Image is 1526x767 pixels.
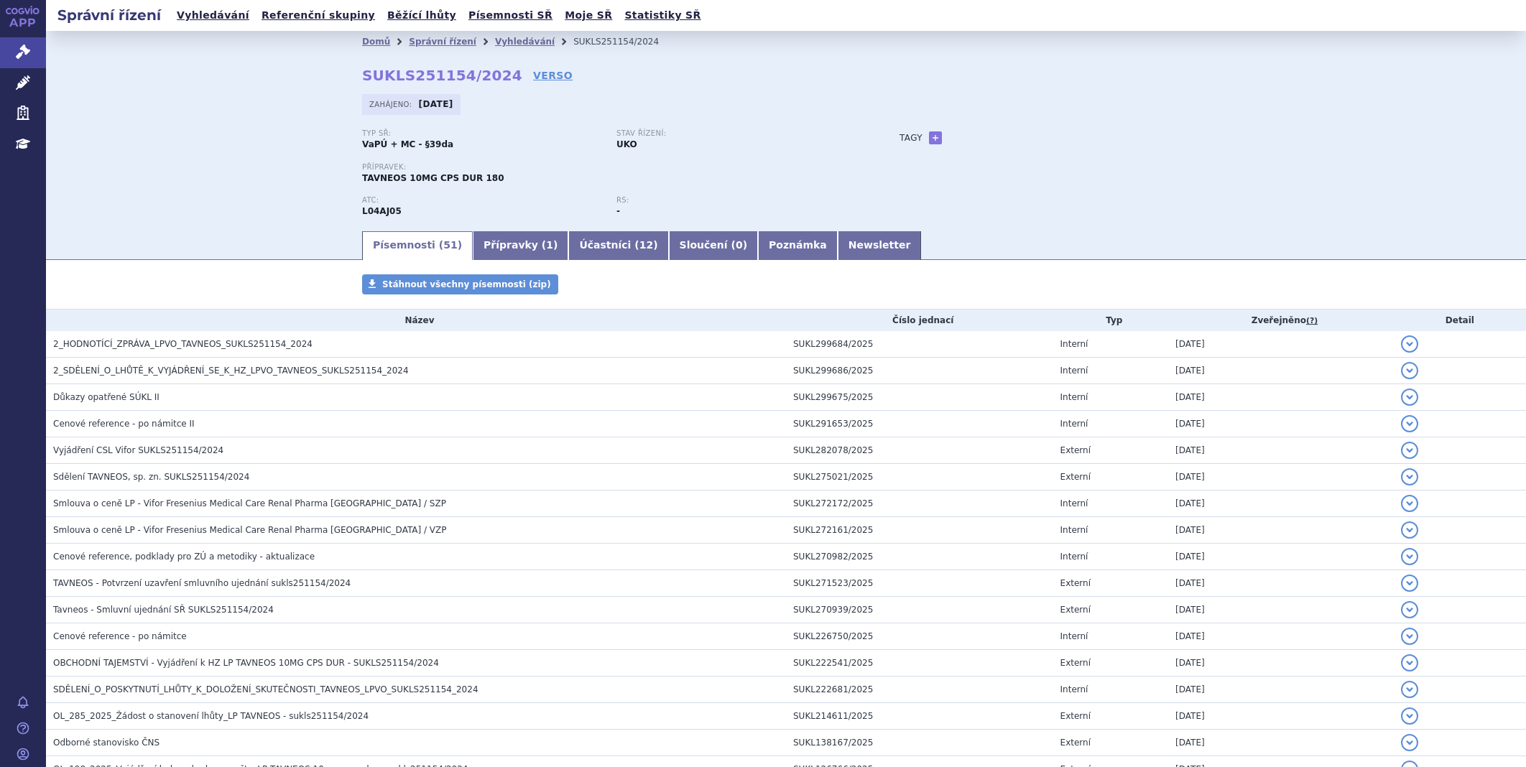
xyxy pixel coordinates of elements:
span: 51 [443,239,457,251]
h2: Správní řízení [46,5,172,25]
a: Newsletter [838,231,922,260]
a: Referenční skupiny [257,6,379,25]
span: Stáhnout všechny písemnosti (zip) [382,279,551,289]
button: detail [1401,654,1418,671]
span: TAVNEOS - Potvrzení uzavření smluvního ujednání sukls251154/2024 [53,578,351,588]
h3: Tagy [900,129,922,147]
button: detail [1401,362,1418,379]
a: VERSO [533,68,573,83]
strong: SUKLS251154/2024 [362,67,522,84]
span: Interní [1060,339,1088,349]
p: Typ SŘ: [362,129,602,138]
a: Poznámka [758,231,838,260]
a: Vyhledávání [495,37,555,47]
button: detail [1401,468,1418,485]
span: SDĚLENÍ_O_POSKYTNUTÍ_LHŮTY_K_DOLOŽENÍ_SKUTEČNOSTI_TAVNEOS_LPVO_SUKLS251154_2024 [53,684,478,694]
td: [DATE] [1168,517,1394,544]
a: Stáhnout všechny písemnosti (zip) [362,274,558,294]
td: SUKL291653/2025 [786,411,1053,437]
button: detail [1401,734,1418,751]
span: Smlouva o ceně LP - Vifor Fresenius Medical Care Renal Pharma France / VZP [53,525,447,535]
button: detail [1401,707,1418,725]
span: Odborné stanovisko ČNS [53,738,159,748]
strong: UKO [616,139,637,149]
span: Vyjádření CSL Vifor SUKLS251154/2024 [53,445,223,455]
span: Smlouva o ceně LP - Vifor Fresenius Medical Care Renal Pharma France / SZP [53,498,446,508]
span: Interní [1060,498,1088,508]
a: Běžící lhůty [383,6,461,25]
th: Číslo jednací [786,310,1053,331]
td: SUKL214611/2025 [786,703,1053,730]
button: detail [1401,601,1418,618]
span: Interní [1060,552,1088,562]
span: OL_285_2025_Žádost o stanovení lhůty_LP TAVNEOS - sukls251154/2024 [53,711,369,721]
a: Vyhledávání [172,6,254,25]
span: Externí [1060,658,1091,668]
th: Zveřejněno [1168,310,1394,331]
span: Interní [1060,392,1088,402]
td: SUKL270939/2025 [786,597,1053,623]
td: [DATE] [1168,358,1394,384]
td: SUKL299684/2025 [786,331,1053,358]
a: Domů [362,37,390,47]
td: SUKL272172/2025 [786,491,1053,517]
span: 1 [546,239,553,251]
span: 2_SDĚLENÍ_O_LHŮTĚ_K_VYJÁDŘENÍ_SE_K_HZ_LPVO_TAVNEOS_SUKLS251154_2024 [53,366,409,376]
p: Přípravek: [362,163,871,172]
th: Název [46,310,786,331]
span: Interní [1060,684,1088,694]
span: 12 [639,239,653,251]
span: Cenové reference - po námitce [53,631,187,641]
span: Externí [1060,472,1091,482]
span: Sdělení TAVNEOS, sp. zn. SUKLS251154/2024 [53,472,249,482]
a: Písemnosti (51) [362,231,473,260]
span: OBCHODNÍ TAJEMSTVÍ - Vyjádření k HZ LP TAVNEOS 10MG CPS DUR - SUKLS251154/2024 [53,658,439,668]
td: [DATE] [1168,650,1394,677]
td: [DATE] [1168,730,1394,756]
span: Externí [1060,711,1091,721]
td: SUKL299675/2025 [786,384,1053,411]
td: SUKL299686/2025 [786,358,1053,384]
span: Tavneos - Smluvní ujednání SŘ SUKLS251154/2024 [53,605,274,615]
td: [DATE] [1168,491,1394,517]
p: Stav řízení: [616,129,856,138]
a: Přípravky (1) [473,231,568,260]
p: RS: [616,196,856,205]
button: detail [1401,415,1418,432]
td: SUKL222681/2025 [786,677,1053,703]
span: Interní [1060,366,1088,376]
span: Externí [1060,578,1091,588]
a: Moje SŘ [560,6,616,25]
button: detail [1401,628,1418,645]
button: detail [1401,442,1418,459]
a: + [929,131,942,144]
td: SUKL222541/2025 [786,650,1053,677]
td: SUKL226750/2025 [786,623,1053,650]
a: Písemnosti SŘ [464,6,557,25]
p: ATC: [362,196,602,205]
a: Účastníci (12) [568,231,668,260]
th: Detail [1394,310,1526,331]
td: SUKL275021/2025 [786,464,1053,491]
td: SUKL271523/2025 [786,570,1053,597]
a: Sloučení (0) [669,231,758,260]
td: [DATE] [1168,464,1394,491]
li: SUKLS251154/2024 [573,31,678,52]
span: Externí [1060,738,1091,748]
span: Interní [1060,631,1088,641]
td: [DATE] [1168,597,1394,623]
button: detail [1401,681,1418,698]
span: Důkazy opatřené SÚKL II [53,392,159,402]
span: Interní [1060,419,1088,429]
strong: [DATE] [419,99,453,109]
td: [DATE] [1168,677,1394,703]
span: Cenové reference - po námitce II [53,419,195,429]
strong: VaPÚ + MC - §39da [362,139,453,149]
td: [DATE] [1168,331,1394,358]
button: detail [1401,521,1418,539]
td: [DATE] [1168,437,1394,464]
td: [DATE] [1168,623,1394,650]
span: Externí [1060,445,1091,455]
td: [DATE] [1168,384,1394,411]
span: TAVNEOS 10MG CPS DUR 180 [362,173,504,183]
